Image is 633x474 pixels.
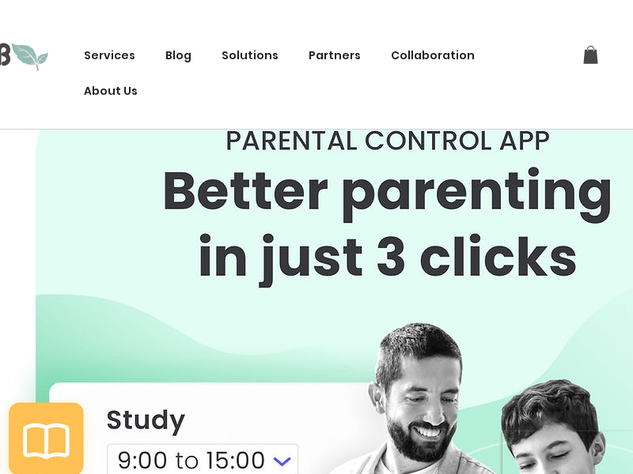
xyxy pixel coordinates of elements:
[383,41,483,70] a: Collaboration
[84,83,138,100] span: About Us
[304,302,472,355] span: Qustodio
[84,47,135,64] span: Services
[502,431,633,474] iframe: Google Customer Reviews
[76,41,565,106] nav: Site
[214,41,286,70] div: Solutions
[391,47,475,64] span: Collaboration
[192,373,582,473] span: Qustodio helps parents monitor and manage their children's online activities, including screen ti...
[76,77,146,106] a: About Us
[76,41,143,70] a: Services
[301,41,369,70] a: Partners
[157,41,199,70] a: Blog
[222,47,279,64] span: Solutions
[309,47,361,64] span: Partners
[165,47,191,64] span: Blog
